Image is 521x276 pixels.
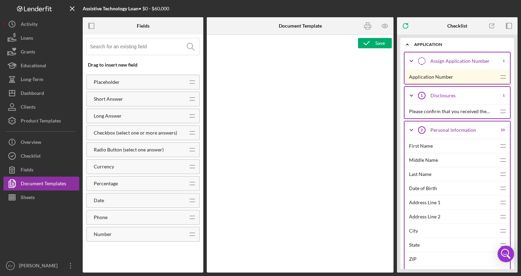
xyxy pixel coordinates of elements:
[3,31,79,45] button: Loans
[21,149,41,165] div: Checklist
[83,6,139,11] b: Assistive Technology Loan
[409,153,496,167] div: Middle Name
[3,86,79,100] button: Dashboard
[498,246,514,262] div: Open Intercom Messenger
[87,181,184,186] div: Percentage
[87,113,184,119] div: Long Answer
[21,86,44,102] div: Dashboard
[21,100,35,116] div: Clients
[90,38,200,55] input: Search for an existing field
[421,128,423,132] tspan: 2
[21,177,66,192] div: Document Templates
[430,127,496,133] div: Personal Information
[3,17,79,31] button: Activity
[421,93,423,98] tspan: 1
[279,23,322,29] b: Document Template
[83,6,169,11] div: • $0 - $60,000
[3,177,79,190] button: Document Templates
[501,128,505,132] div: 10
[21,72,43,88] div: Long-Term
[87,198,184,203] div: Date
[8,264,13,268] text: EV
[87,147,184,152] div: Radio Button (select one answer)
[503,59,505,63] div: 1
[3,100,79,114] button: Clients
[87,96,184,102] div: Short Answer
[3,135,79,149] button: Overview
[447,23,467,29] div: Checklist
[409,238,496,252] div: State
[409,252,496,266] div: ZIP
[21,135,41,151] div: Overview
[87,164,184,169] div: Currency
[3,59,79,72] button: Educational
[21,31,33,47] div: Loans
[409,167,496,181] div: Last Name
[409,196,496,209] div: Address Line 1
[87,130,184,136] div: Checkbox (select one or more answers)
[3,163,79,177] button: Fields
[3,149,79,163] button: Checklist
[21,59,46,74] div: Educational
[21,163,33,178] div: Fields
[21,190,35,206] div: Sheets
[3,114,79,128] button: Product Templates
[87,231,184,237] div: Number
[17,259,62,274] div: [PERSON_NAME]
[409,181,496,195] div: Date of Birth
[375,38,385,48] div: Save
[409,70,496,84] div: Application Number
[430,93,498,98] div: Disclosures
[21,45,35,60] div: Grants
[409,224,496,238] div: City
[3,259,79,273] button: EV[PERSON_NAME]
[88,62,200,68] div: Drag to insert new field
[21,114,61,129] div: Product Templates
[358,38,392,48] button: Save
[87,215,184,220] div: Phone
[3,45,79,59] button: Grants
[87,79,184,85] div: Placeholder
[503,93,505,98] div: 1
[409,105,496,118] div: Please confirm that you received the disclosures
[137,23,150,29] div: Fields
[409,139,496,153] div: First Name
[430,58,498,64] div: Assign Application Number
[21,17,38,33] div: Activity
[409,210,496,224] div: Address Line 2
[3,190,79,204] button: Sheets
[414,42,505,47] div: Application
[3,72,79,86] button: Long-Term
